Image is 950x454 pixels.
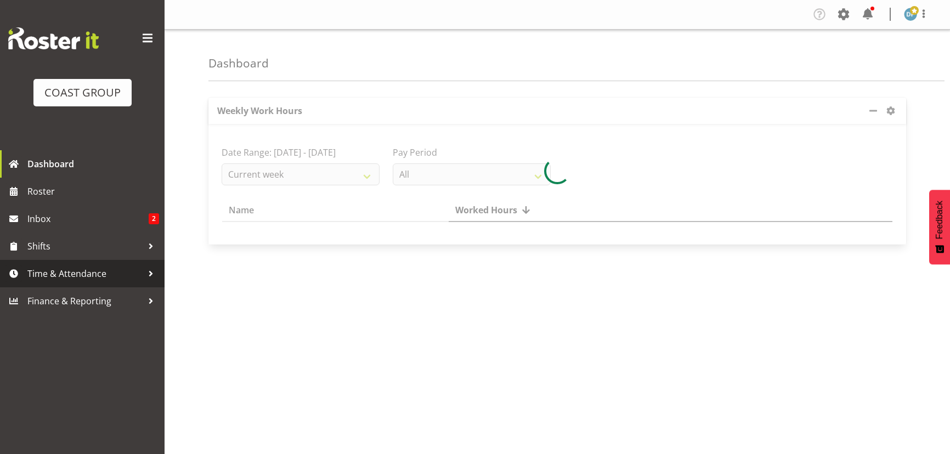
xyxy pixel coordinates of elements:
span: Time & Attendance [27,265,143,282]
button: Feedback - Show survey [929,190,950,264]
span: Inbox [27,211,149,227]
span: 2 [149,213,159,224]
span: Dashboard [27,156,159,172]
img: Rosterit website logo [8,27,99,49]
div: COAST GROUP [44,84,121,101]
span: Finance & Reporting [27,293,143,309]
img: david-forte1134.jpg [904,8,917,21]
h4: Dashboard [208,57,269,70]
span: Shifts [27,238,143,254]
span: Feedback [935,201,945,239]
span: Roster [27,183,159,200]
